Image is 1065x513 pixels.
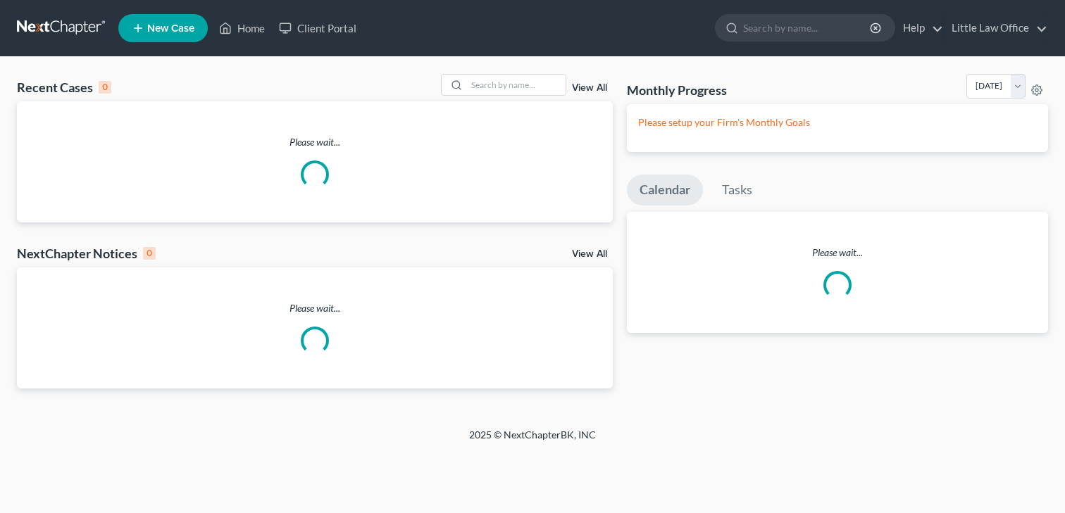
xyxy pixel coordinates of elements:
a: View All [572,83,607,93]
p: Please wait... [17,301,613,315]
p: Please setup your Firm's Monthly Goals [638,115,1037,129]
div: 2025 © NextChapterBK, INC [131,428,934,453]
p: Please wait... [17,135,613,149]
a: Tasks [709,175,765,205]
input: Search by name... [743,15,872,41]
h3: Monthly Progress [627,82,727,99]
a: Help [896,15,943,41]
div: 0 [99,81,111,94]
span: New Case [147,23,194,34]
a: Home [212,15,272,41]
a: Calendar [627,175,703,205]
a: View All [572,249,607,259]
a: Little Law Office [945,15,1047,41]
div: NextChapter Notices [17,245,156,262]
div: 0 [143,247,156,260]
p: Please wait... [627,246,1048,260]
div: Recent Cases [17,79,111,96]
a: Client Portal [272,15,363,41]
input: Search by name... [467,75,566,95]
